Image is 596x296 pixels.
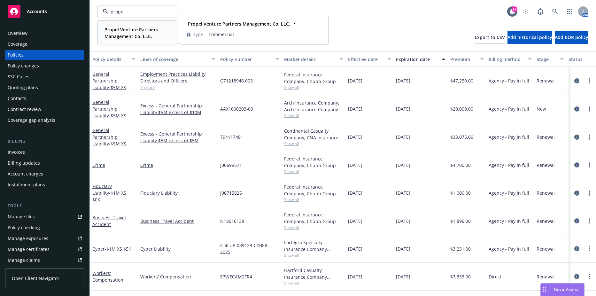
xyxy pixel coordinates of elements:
[396,218,410,224] span: [DATE]
[396,162,410,168] span: [DATE]
[586,77,593,85] a: more
[5,28,84,38] a: Overview
[8,222,40,233] div: Policy checking
[5,3,84,20] a: Accounts
[519,5,532,18] a: Start snowing
[537,218,555,224] span: Renewal
[140,190,215,196] a: Fiduciary Liability
[220,56,272,63] div: Policy number
[489,134,529,140] span: Agency - Pay in full
[284,169,343,174] span: Show all
[537,273,555,280] span: Renewal
[140,102,215,116] a: Excess - General Partnership Liability $5M excess of $10M
[8,115,55,125] div: Coverage gap analysis
[284,267,343,280] div: Hartford Casualty Insurance Company, Hartford Insurance Group
[573,245,581,253] a: circleInformation
[140,162,215,168] a: Crime
[549,5,561,18] a: Search
[450,105,473,112] span: $29,000.00
[220,273,252,280] span: 57WECAM2FR4
[220,218,244,224] span: N18016138
[348,162,362,168] span: [DATE]
[5,212,84,222] a: Manage files
[12,275,59,282] span: Open Client Navigator
[8,61,39,71] div: Policy changes
[5,180,84,190] a: Installment plans
[284,85,343,90] span: Show all
[573,105,581,113] a: circleInformation
[537,134,555,140] span: Renewal
[8,28,27,38] div: Overview
[220,134,243,140] span: 794117481
[5,203,84,209] div: Tools
[5,233,84,244] span: Manage exposures
[140,130,215,144] a: Excess - General Partnership Liability $5M excess of $5M
[92,190,126,203] span: - $1M XS $0K
[348,245,362,252] span: [DATE]
[348,56,384,63] div: Effective date
[140,71,215,77] a: Employment Practices Liability
[140,218,215,224] a: Business Travel Accident
[537,77,555,84] span: Renewal
[5,39,84,49] a: Coverage
[586,273,593,280] a: more
[105,246,131,252] span: - $1M XS $5K
[8,233,48,244] div: Manage exposures
[8,244,50,254] div: Manage certificates
[396,190,410,196] span: [DATE]
[450,56,476,63] div: Premium
[489,105,529,112] span: Agency - Pay in full
[8,72,29,82] div: SSC Cases
[586,245,593,253] a: more
[393,51,448,67] button: Expiration date
[537,190,555,196] span: Renewal
[5,82,84,93] a: Quoting plans
[92,270,123,283] a: Workers' Compensation
[5,222,84,233] a: Policy checking
[220,242,279,255] span: C-4LUP-039129-CYBER-2025
[586,105,593,113] a: more
[282,51,345,67] button: Market details
[573,161,581,169] a: circleInformation
[534,5,547,18] a: Report a Bug
[475,34,505,40] span: Export to CSV
[348,77,362,84] span: [DATE]
[396,245,410,252] span: [DATE]
[284,71,343,85] div: Federal Insurance Company, Chubb Group
[8,147,25,157] div: Invoices
[220,77,253,84] span: G71218946 003
[92,84,130,97] span: - $5M XS $150K
[489,162,529,168] span: Agency - Pay in full
[489,218,529,224] span: Agency - Pay in full
[537,162,555,168] span: Renewal
[8,50,24,60] div: Policies
[573,189,581,197] a: circleInformation
[90,51,138,67] button: Policy details
[5,104,84,114] a: Contract review
[450,245,471,252] span: $3,231.00
[104,27,158,39] strong: Propel Venture Partners Management Co, LLC.
[140,273,215,280] a: Workers' Compensation
[27,9,47,14] span: Accounts
[396,105,410,112] span: [DATE]
[92,113,130,125] span: - $5M XS $10M
[512,6,517,12] div: 17
[140,77,215,84] a: Directors and Officers
[92,183,126,203] a: Fiduciary Liability
[5,169,84,179] a: Account charges
[563,5,576,18] a: Switch app
[140,245,215,252] a: Cyber Liability
[5,50,84,60] a: Policies
[92,214,126,227] a: Business Travel Accident
[5,244,84,254] a: Manage certificates
[218,51,282,67] button: Policy number
[193,31,203,38] span: Type
[573,77,581,85] a: circleInformation
[208,31,323,38] span: Commercial
[345,51,393,67] button: Effective date
[555,34,588,40] span: Add BOR policy
[284,56,336,63] div: Market details
[8,82,38,93] div: Quoting plans
[8,93,26,104] div: Contacts
[8,169,43,179] div: Account charges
